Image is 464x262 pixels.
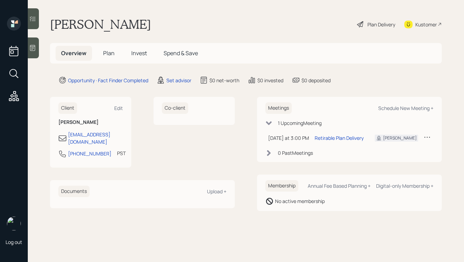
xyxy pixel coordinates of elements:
div: [PERSON_NAME] [383,135,417,141]
div: Log out [6,239,22,245]
div: No active membership [275,197,325,205]
div: Annual Fee Based Planning + [308,183,371,189]
h6: Co-client [162,102,188,114]
div: Kustomer [415,21,437,28]
div: Plan Delivery [367,21,395,28]
h6: Client [58,102,77,114]
div: 1 Upcoming Meeting [278,119,322,127]
span: Overview [61,49,86,57]
div: Opportunity · Fact Finder Completed [68,77,148,84]
div: Edit [114,105,123,111]
div: 0 Past Meeting s [278,149,313,157]
div: Retirable Plan Delivery [315,134,364,142]
div: $0 deposited [301,77,331,84]
div: Digital-only Membership + [376,183,433,189]
div: $0 invested [257,77,283,84]
div: Set advisor [166,77,191,84]
h6: Meetings [265,102,292,114]
img: hunter_neumayer.jpg [7,217,21,230]
div: PST [117,150,126,157]
h6: Membership [265,180,298,192]
h6: Documents [58,186,90,197]
h6: [PERSON_NAME] [58,119,123,125]
div: Upload + [207,188,226,195]
div: [PHONE_NUMBER] [68,150,111,157]
h1: [PERSON_NAME] [50,17,151,32]
span: Spend & Save [164,49,198,57]
span: Invest [131,49,147,57]
div: $0 net-worth [209,77,239,84]
div: [DATE] at 3:00 PM [268,134,309,142]
span: Plan [103,49,115,57]
div: Schedule New Meeting + [378,105,433,111]
div: [EMAIL_ADDRESS][DOMAIN_NAME] [68,131,123,145]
